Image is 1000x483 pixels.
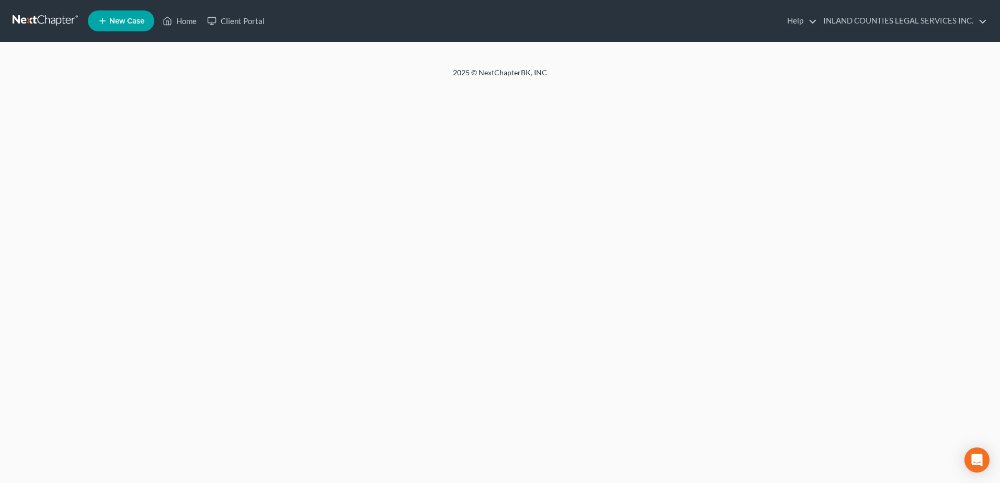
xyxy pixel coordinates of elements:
a: Help [782,11,817,30]
a: Client Portal [202,11,270,30]
div: Open Intercom Messenger [964,447,990,473]
a: Home [157,11,202,30]
a: INLAND COUNTIES LEGAL SERVICES INC. [818,11,987,30]
new-legal-case-button: New Case [88,10,154,31]
div: 2025 © NextChapterBK, INC [202,67,798,86]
